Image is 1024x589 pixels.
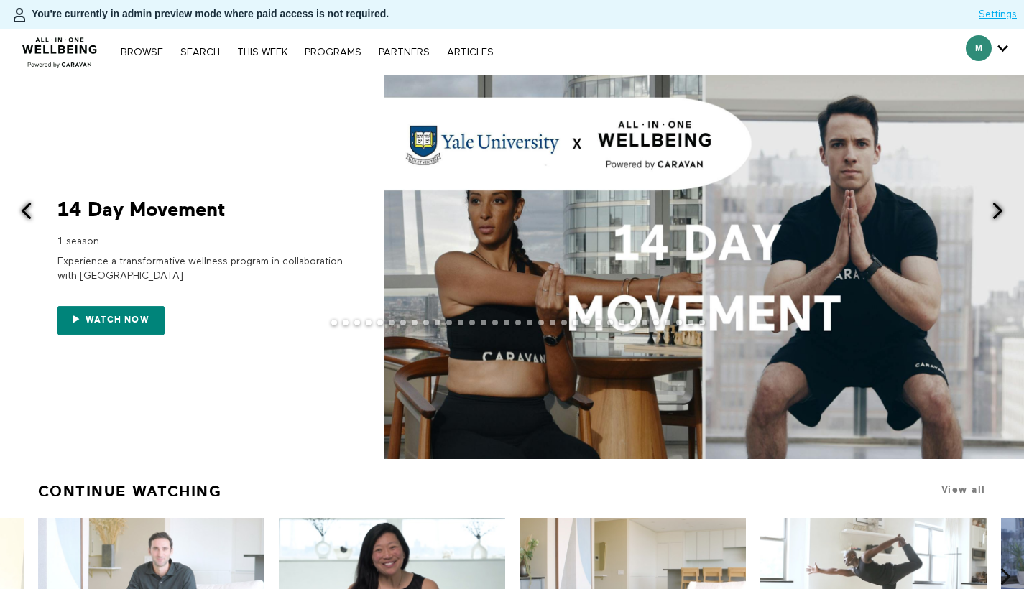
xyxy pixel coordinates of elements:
[38,476,222,506] a: Continue Watching
[297,47,369,57] a: PROGRAMS
[979,7,1017,22] a: Settings
[11,6,28,24] img: person-bdfc0eaa9744423c596e6e1c01710c89950b1dff7c83b5d61d716cfd8139584f.svg
[955,29,1019,75] div: Secondary
[114,47,170,57] a: Browse
[114,45,500,59] nav: Primary
[173,47,227,57] a: Search
[17,27,103,70] img: CARAVAN
[941,484,986,495] a: View all
[440,47,501,57] a: ARTICLES
[372,47,437,57] a: PARTNERS
[230,47,295,57] a: THIS WEEK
